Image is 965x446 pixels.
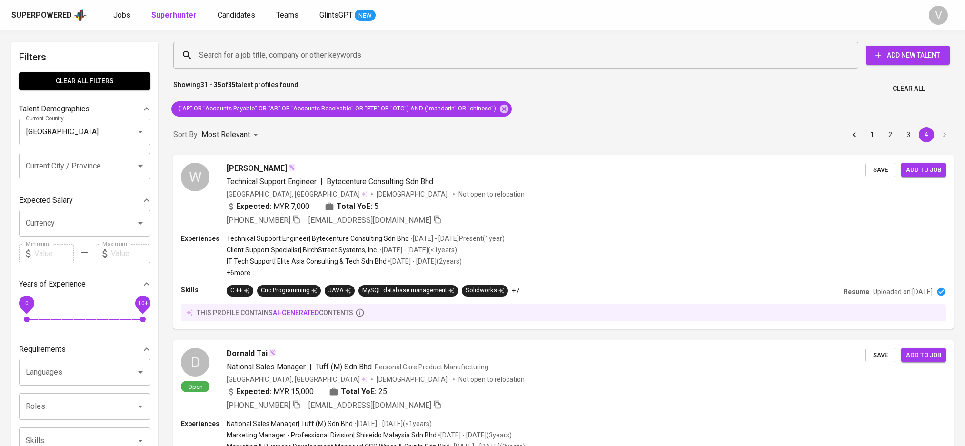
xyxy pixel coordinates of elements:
[865,127,880,142] button: Go to page 1
[227,201,309,212] div: MYR 7,000
[355,11,376,20] span: NEW
[151,10,199,21] a: Superhunter
[273,309,319,317] span: AI-generated
[230,286,249,295] div: C ++
[316,362,372,371] span: Tuff (M) Sdn Bhd
[846,127,862,142] button: Go to previous page
[276,10,298,20] span: Teams
[919,127,934,142] button: page 4
[171,104,502,113] span: ("AP" OR "Accounts Payable" OR "AR" OR "Accounts Receivable" OR "PTP" OR "OTC") AND ("mandarin" O...
[19,340,150,359] div: Requirements
[341,386,377,397] b: Total YoE:
[227,189,367,199] div: [GEOGRAPHIC_DATA], [GEOGRAPHIC_DATA]
[866,46,950,65] button: Add New Talent
[377,375,449,384] span: [DEMOGRAPHIC_DATA]
[19,99,150,119] div: Talent Demographics
[387,257,462,266] p: • [DATE] - [DATE] ( 2 years )
[512,286,519,296] p: +7
[378,245,457,255] p: • [DATE] - [DATE] ( <1 years )
[227,245,378,255] p: Client Support Specialist | BirchStreet Systems, Inc.
[319,10,376,21] a: GlintsGPT NEW
[19,72,150,90] button: Clear All filters
[173,80,298,98] p: Showing of talent profiles found
[227,216,290,225] span: [PHONE_NUMBER]
[134,366,147,379] button: Open
[11,10,72,21] div: Superpowered
[227,268,505,278] p: +6 more ...
[269,349,276,357] img: magic_wand.svg
[377,189,449,199] span: [DEMOGRAPHIC_DATA]
[173,129,198,140] p: Sort By
[227,419,353,428] p: National Sales Manager | Tuff (M) Sdn Bhd
[74,8,87,22] img: app logo
[227,348,268,359] span: Dornald Tai
[893,83,925,95] span: Clear All
[201,126,261,144] div: Most Relevant
[319,10,353,20] span: GlintsGPT
[889,80,929,98] button: Clear All
[327,177,433,186] span: Bytecenture Consulting Sdn Bhd
[844,287,869,297] p: Resume
[374,201,378,212] span: 5
[288,164,296,171] img: magic_wand.svg
[138,299,148,306] span: 10+
[181,234,227,243] p: Experiences
[865,163,895,178] button: Save
[19,278,86,290] p: Years of Experience
[227,401,290,410] span: [PHONE_NUMBER]
[437,430,512,440] p: • [DATE] - [DATE] ( 3 years )
[870,350,891,361] span: Save
[375,363,488,371] span: Personal Care Product Manufacturing
[19,191,150,210] div: Expected Salary
[218,10,257,21] a: Candidates
[308,216,431,225] span: [EMAIL_ADDRESS][DOMAIN_NAME]
[181,419,227,428] p: Experiences
[134,125,147,139] button: Open
[409,234,505,243] p: • [DATE] - [DATE] Present ( 1 year )
[181,348,209,377] div: D
[19,344,66,355] p: Requirements
[11,8,87,22] a: Superpoweredapp logo
[328,286,351,295] div: JAVA
[227,234,409,243] p: Technical Support Engineer | Bytecenture Consulting Sdn Bhd
[870,165,891,176] span: Save
[19,195,73,206] p: Expected Salary
[227,362,306,371] span: National Sales Manager
[184,383,207,391] span: Open
[362,286,454,295] div: MySQL database management
[181,285,227,295] p: Skills
[865,348,895,363] button: Save
[181,163,209,191] div: W
[228,81,236,89] b: 35
[111,244,150,263] input: Value
[134,217,147,230] button: Open
[218,10,255,20] span: Candidates
[874,50,942,61] span: Add New Talent
[113,10,132,21] a: Jobs
[27,75,143,87] span: Clear All filters
[19,275,150,294] div: Years of Experience
[227,177,317,186] span: Technical Support Engineer
[25,299,28,306] span: 0
[134,400,147,413] button: Open
[34,244,74,263] input: Value
[171,101,512,117] div: ("AP" OR "Accounts Payable" OR "AR" OR "Accounts Receivable" OR "PTP" OR "OTC") AND ("mandarin" O...
[227,163,287,174] span: [PERSON_NAME]
[378,386,387,397] span: 25
[901,348,946,363] button: Add to job
[197,308,353,317] p: this profile contains contents
[227,257,387,266] p: IT Tech Support | Elite Asia Consulting & Tech Sdn Bhd
[236,201,271,212] b: Expected:
[236,386,271,397] b: Expected:
[201,129,250,140] p: Most Relevant
[906,165,941,176] span: Add to job
[19,50,150,65] h6: Filters
[113,10,130,20] span: Jobs
[466,286,504,295] div: Solidworks
[337,201,372,212] b: Total YoE:
[901,163,946,178] button: Add to job
[200,81,221,89] b: 31 - 35
[845,127,954,142] nav: pagination navigation
[151,10,197,20] b: Superhunter
[134,159,147,173] button: Open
